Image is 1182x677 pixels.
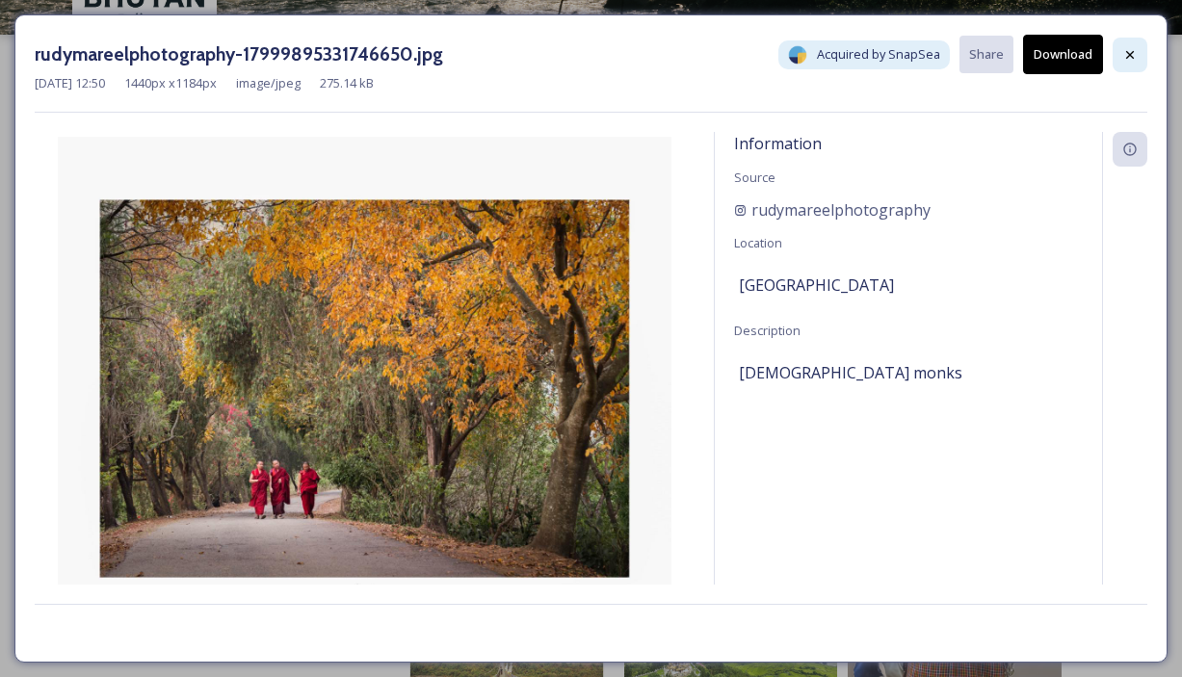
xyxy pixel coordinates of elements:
span: rudymareelphotography [751,198,931,221]
a: rudymareelphotography [734,198,1083,221]
img: rudymareelphotography-17999895331746650.jpg [35,137,695,640]
span: 1440 px x 1184 px [124,74,217,92]
span: 275.14 kB [320,74,374,92]
button: Download [1023,35,1103,74]
span: image/jpeg [236,74,301,92]
span: [GEOGRAPHIC_DATA] [739,273,894,297]
span: Acquired by SnapSea [817,45,940,64]
span: Description [734,322,801,339]
span: Location [734,234,782,251]
span: [DEMOGRAPHIC_DATA] monks [739,361,962,384]
button: Share [959,36,1013,73]
img: snapsea-logo.png [788,45,807,65]
h3: rudymareelphotography-17999895331746650.jpg [35,40,443,68]
span: Information [734,133,822,154]
span: [DATE] 12:50 [35,74,105,92]
span: Source [734,169,775,186]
